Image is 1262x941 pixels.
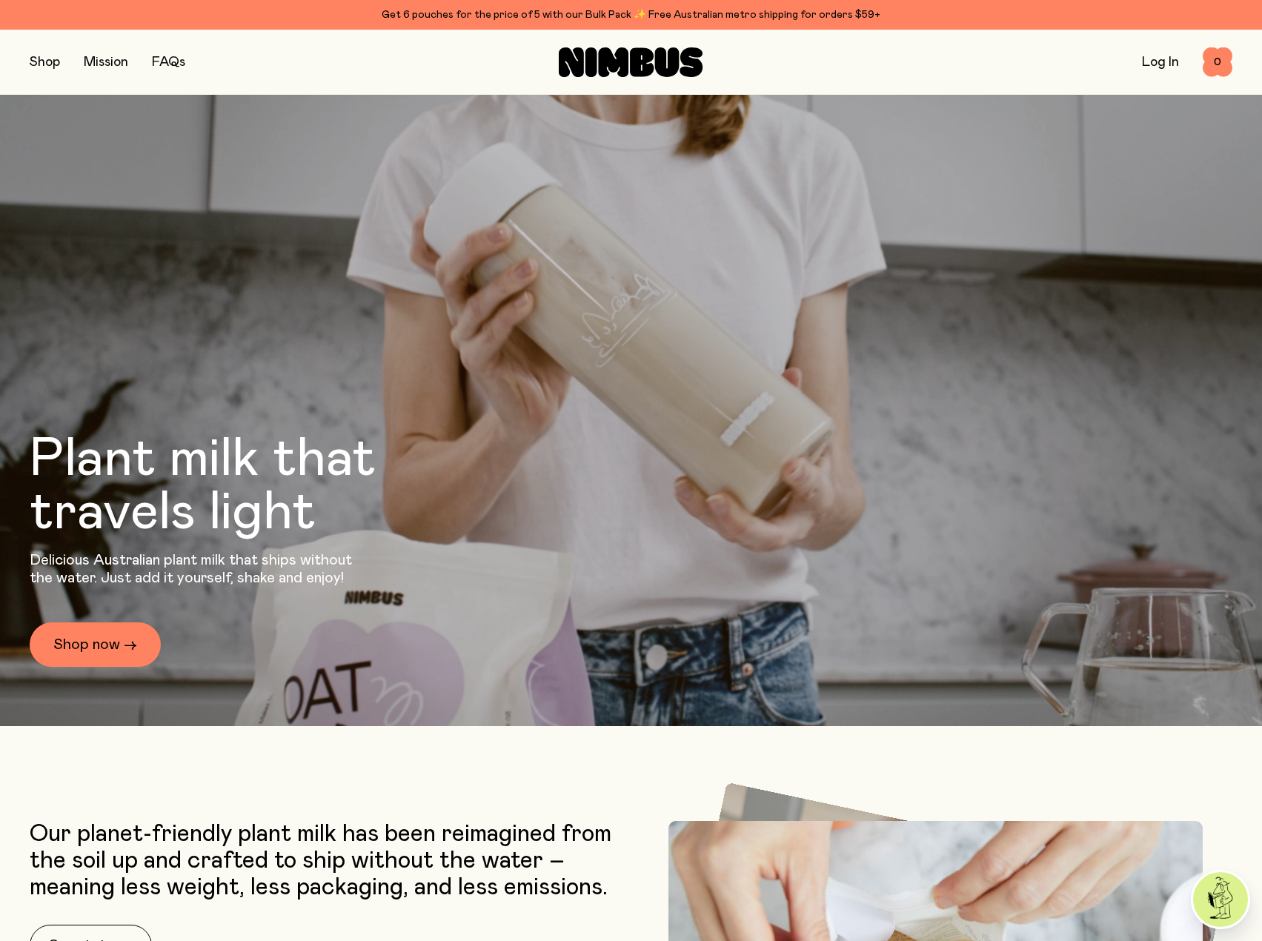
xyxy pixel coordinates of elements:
button: 0 [1203,47,1232,77]
a: Mission [84,56,128,69]
div: Get 6 pouches for the price of 5 with our Bulk Pack ✨ Free Australian metro shipping for orders $59+ [30,6,1232,24]
a: Shop now → [30,622,161,667]
a: Log In [1142,56,1179,69]
p: Our planet-friendly plant milk has been reimagined from the soil up and crafted to ship without t... [30,821,624,901]
h1: Plant milk that travels light [30,433,456,539]
a: FAQs [152,56,185,69]
img: agent [1193,872,1248,927]
p: Delicious Australian plant milk that ships without the water. Just add it yourself, shake and enjoy! [30,551,362,587]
